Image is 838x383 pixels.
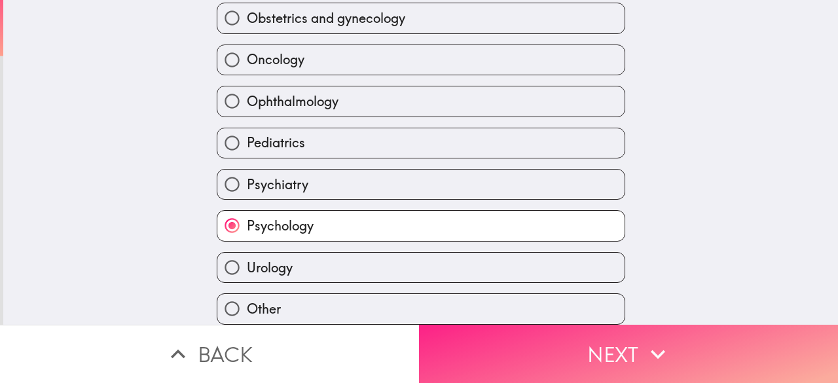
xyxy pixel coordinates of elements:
span: Pediatrics [247,134,305,152]
button: Psychiatry [217,170,625,199]
button: Obstetrics and gynecology [217,3,625,33]
button: Pediatrics [217,128,625,158]
button: Ophthalmology [217,86,625,116]
span: Ophthalmology [247,92,338,111]
span: Psychology [247,217,314,235]
button: Other [217,294,625,323]
button: Psychology [217,211,625,240]
button: Next [419,325,838,383]
span: Psychiatry [247,175,308,194]
span: Obstetrics and gynecology [247,9,405,27]
span: Oncology [247,50,304,69]
button: Urology [217,253,625,282]
button: Oncology [217,45,625,75]
span: Urology [247,259,293,277]
span: Other [247,300,281,318]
